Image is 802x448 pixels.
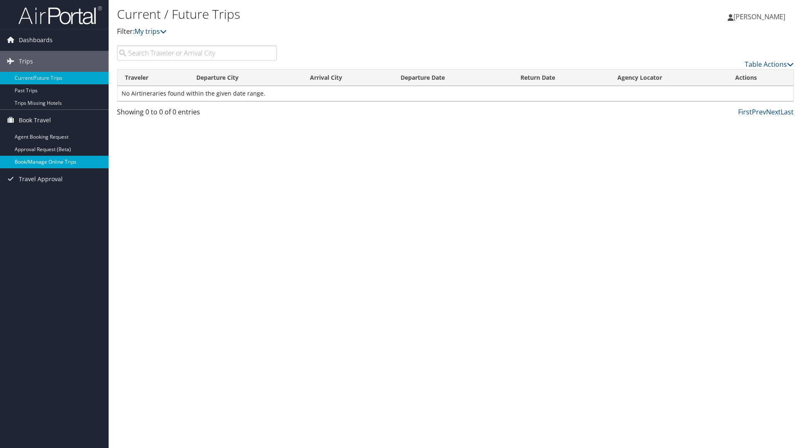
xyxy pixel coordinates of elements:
th: Actions [728,70,793,86]
th: Traveler: activate to sort column ascending [117,70,189,86]
th: Departure Date: activate to sort column descending [393,70,513,86]
a: Table Actions [745,60,794,69]
th: Return Date: activate to sort column ascending [513,70,610,86]
span: [PERSON_NAME] [733,12,785,21]
a: Last [781,107,794,116]
h1: Current / Future Trips [117,5,568,23]
span: Book Travel [19,110,51,131]
input: Search Traveler or Arrival City [117,46,277,61]
th: Departure City: activate to sort column ascending [189,70,302,86]
th: Arrival City: activate to sort column ascending [302,70,393,86]
a: Prev [752,107,766,116]
a: [PERSON_NAME] [728,4,794,29]
td: No Airtineraries found within the given date range. [117,86,793,101]
a: My trips [135,27,167,36]
div: Showing 0 to 0 of 0 entries [117,107,277,121]
span: Dashboards [19,30,53,51]
span: Trips [19,51,33,72]
span: Travel Approval [19,169,63,190]
p: Filter: [117,26,568,37]
a: Next [766,107,781,116]
a: First [738,107,752,116]
th: Agency Locator: activate to sort column ascending [610,70,728,86]
img: airportal-logo.png [18,5,102,25]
